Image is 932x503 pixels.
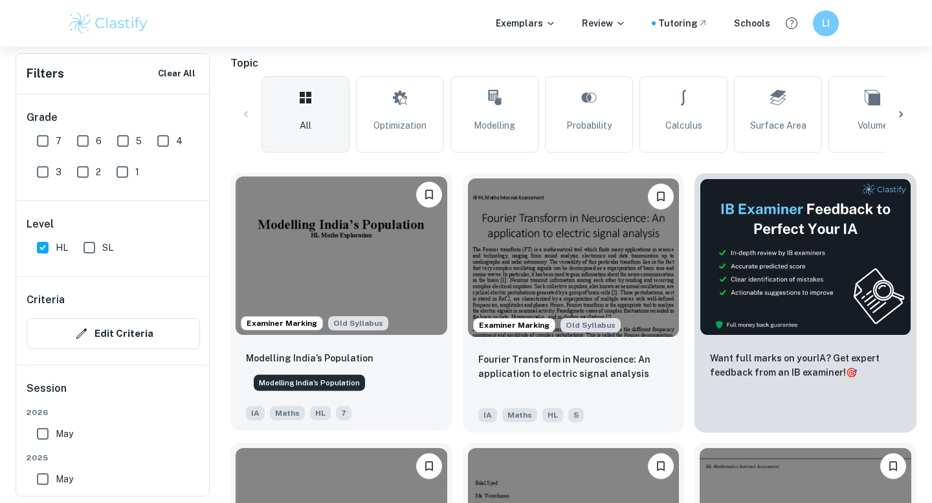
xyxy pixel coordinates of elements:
[700,178,911,336] img: Thumbnail
[136,134,142,148] span: 5
[27,452,200,464] span: 2025
[310,406,331,420] span: HL
[560,318,621,332] span: Old Syllabus
[328,316,388,330] div: Although this IA is written for the old math syllabus (last exam in November 2020), the current I...
[710,351,901,380] p: Want full marks on your IA ? Get expert feedback from an IB examiner!
[582,16,626,30] p: Review
[694,173,916,433] a: ThumbnailWant full marks on yourIA? Get expert feedback from an IB examiner!
[27,407,200,418] span: 2026
[496,16,556,30] p: Exemplars
[463,173,685,433] a: Examiner MarkingAlthough this IA is written for the old math syllabus (last exam in November 2020...
[560,318,621,332] div: Although this IA is written for the old math syllabus (last exam in November 2020), the current I...
[27,65,64,83] h6: Filters
[102,241,113,255] span: SL
[846,367,857,378] span: 🎯
[27,110,200,125] h6: Grade
[858,118,888,133] span: Volume
[27,318,200,349] button: Edit Criteria
[542,408,563,422] span: HL
[813,10,839,36] button: LI
[27,381,200,407] h6: Session
[246,351,373,365] p: Modelling India’s Population
[96,134,102,148] span: 6
[566,118,612,133] span: Probability
[96,165,101,179] span: 2
[416,182,442,208] button: Bookmark
[155,64,199,83] button: Clear All
[880,453,906,479] button: Bookmark
[568,408,584,422] span: 5
[300,118,311,133] span: All
[336,406,351,420] span: 7
[819,16,834,30] h6: LI
[416,453,442,479] button: Bookmark
[328,316,388,330] span: Old Syllabus
[176,134,183,148] span: 4
[135,165,139,179] span: 1
[230,56,916,71] h6: Topic
[254,375,365,391] div: Modelling India’s Population
[230,173,452,433] a: Examiner MarkingAlthough this IA is written for the old math syllabus (last exam in November 2020...
[27,217,200,232] h6: Level
[734,16,770,30] a: Schools
[474,319,555,331] span: Examiner Marking
[56,134,61,148] span: 7
[474,118,515,133] span: Modelling
[236,177,447,335] img: Maths IA example thumbnail: Modelling India’s Population
[478,352,669,381] p: Fourier Transform in Neuroscience: An application to electric signal analysis
[373,118,427,133] span: Optimization
[56,427,73,441] span: May
[478,408,497,422] span: IA
[246,406,265,420] span: IA
[27,292,65,308] h6: Criteria
[781,12,803,34] button: Help and Feedback
[648,453,674,479] button: Bookmark
[56,472,73,486] span: May
[270,406,305,420] span: Maths
[56,241,68,255] span: HL
[502,408,537,422] span: Maths
[468,178,680,337] img: Maths IA example thumbnail: Fourier Transform in Neuroscience: An ap
[241,317,322,329] span: Examiner Marking
[750,118,806,133] span: Surface Area
[67,10,150,36] img: Clastify logo
[56,165,61,179] span: 3
[665,118,702,133] span: Calculus
[658,16,708,30] a: Tutoring
[648,184,674,209] button: Bookmark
